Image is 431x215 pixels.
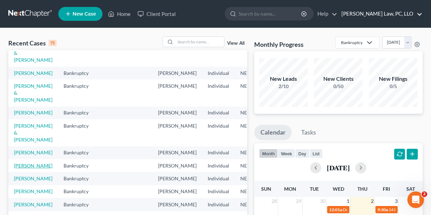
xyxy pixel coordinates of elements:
h3: Monthly Progress [254,40,304,49]
input: Search by name... [175,37,224,47]
td: Individual [202,172,235,185]
input: Search by name... [239,7,302,20]
a: Calendar [254,125,292,140]
span: 1 [346,197,350,205]
td: [PERSON_NAME] [152,198,202,211]
td: NEB [235,79,269,106]
td: NEB [235,40,269,66]
td: Bankruptcy [58,106,101,119]
td: NEB [235,198,269,211]
td: Bankruptcy [58,198,101,211]
td: [PERSON_NAME] [152,159,202,172]
div: New Leads [259,75,308,83]
td: [PERSON_NAME] [152,106,202,119]
td: [PERSON_NAME] [152,79,202,106]
div: 15 [49,40,57,46]
td: NEB [235,67,269,79]
td: Bankruptcy [58,172,101,185]
a: Tasks [295,125,322,140]
a: Client Portal [134,8,179,20]
h2: [DATE] [327,164,350,171]
button: week [278,149,295,158]
td: Individual [202,119,235,146]
div: New Clients [314,75,363,83]
span: 12:01a [329,207,342,212]
td: [PERSON_NAME] [152,146,202,159]
div: Recent Cases [8,39,57,47]
span: Sat [406,186,415,192]
span: 2 [370,197,374,205]
td: Individual [202,146,235,159]
span: Docket Text: for [PERSON_NAME] [343,207,405,212]
a: [PERSON_NAME] [14,110,52,115]
span: 29 [295,197,302,205]
td: NEB [235,172,269,185]
td: NEB [235,159,269,172]
a: [PERSON_NAME] [14,163,52,169]
div: 0/50 [314,83,363,90]
td: Individual [202,40,235,66]
a: [PERSON_NAME] & [PERSON_NAME] [14,123,52,143]
button: list [309,149,323,158]
span: 30 [319,197,326,205]
iframe: Intercom live chat [407,191,424,208]
td: [PERSON_NAME] [152,172,202,185]
button: day [295,149,309,158]
td: Bankruptcy [58,40,101,66]
td: Bankruptcy [58,119,101,146]
td: NEB [235,146,269,159]
td: [PERSON_NAME] [152,185,202,198]
td: NEB [235,185,269,198]
td: Individual [202,198,235,211]
span: New Case [73,11,96,17]
td: Individual [202,159,235,172]
a: Home [105,8,134,20]
td: Bankruptcy [58,67,101,79]
div: 2/10 [259,83,308,90]
a: [PERSON_NAME] & [PERSON_NAME] [14,83,52,103]
td: NEB [235,119,269,146]
td: Individual [202,106,235,119]
a: [PERSON_NAME] Law, PC, LLO [338,8,422,20]
span: 3 [394,197,398,205]
button: month [259,149,278,158]
span: Tue [310,186,319,192]
span: Sun [261,186,271,192]
td: Bankruptcy [58,185,101,198]
a: View All [227,41,244,46]
a: [PERSON_NAME] [14,188,52,194]
a: Help [314,8,337,20]
span: 2 [422,191,427,197]
td: Bankruptcy [58,146,101,159]
td: Bankruptcy [58,159,101,172]
td: Individual [202,185,235,198]
a: [PERSON_NAME] [14,70,52,76]
a: [PERSON_NAME] [14,175,52,181]
td: Individual [202,79,235,106]
div: New Filings [369,75,417,83]
td: Bankruptcy [58,79,101,106]
div: Bankruptcy [341,40,363,45]
td: [PERSON_NAME] [152,67,202,79]
span: 28 [271,197,278,205]
a: [PERSON_NAME] & [PERSON_NAME] [14,43,52,63]
a: [PERSON_NAME] [14,201,52,207]
span: Thu [357,186,367,192]
td: Individual [202,67,235,79]
td: [PERSON_NAME] [152,40,202,66]
span: Fri [383,186,390,192]
span: Mon [284,186,296,192]
span: 9:30a [378,207,388,212]
div: 0/5 [369,83,417,90]
span: Wed [333,186,344,192]
a: [PERSON_NAME] [14,149,52,155]
td: NEB [235,106,269,119]
td: [PERSON_NAME] [152,119,202,146]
